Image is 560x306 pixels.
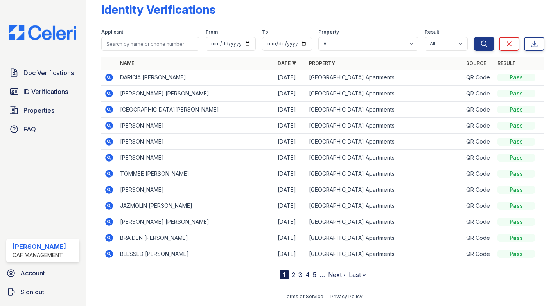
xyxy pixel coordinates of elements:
[298,271,302,279] a: 3
[497,60,516,66] a: Result
[117,182,274,198] td: [PERSON_NAME]
[306,86,463,102] td: [GEOGRAPHIC_DATA] Apartments
[306,70,463,86] td: [GEOGRAPHIC_DATA] Apartments
[275,102,306,118] td: [DATE]
[292,271,295,279] a: 2
[117,198,274,214] td: JAZMOLIN [PERSON_NAME]
[313,271,316,279] a: 5
[23,68,74,77] span: Doc Verifications
[463,246,494,262] td: QR Code
[101,37,199,51] input: Search by name or phone number
[463,86,494,102] td: QR Code
[497,170,535,178] div: Pass
[463,214,494,230] td: QR Code
[262,29,268,35] label: To
[23,87,68,96] span: ID Verifications
[275,118,306,134] td: [DATE]
[101,29,123,35] label: Applicant
[275,182,306,198] td: [DATE]
[330,293,363,299] a: Privacy Policy
[117,150,274,166] td: [PERSON_NAME]
[275,150,306,166] td: [DATE]
[497,154,535,162] div: Pass
[463,166,494,182] td: QR Code
[20,268,45,278] span: Account
[497,202,535,210] div: Pass
[6,65,79,81] a: Doc Verifications
[497,138,535,146] div: Pass
[306,246,463,262] td: [GEOGRAPHIC_DATA] Apartments
[6,103,79,118] a: Properties
[117,118,274,134] td: [PERSON_NAME]
[275,246,306,262] td: [DATE]
[117,214,274,230] td: [PERSON_NAME] [PERSON_NAME]
[326,293,328,299] div: |
[23,106,54,115] span: Properties
[463,70,494,86] td: QR Code
[497,234,535,242] div: Pass
[6,121,79,137] a: FAQ
[275,230,306,246] td: [DATE]
[463,118,494,134] td: QR Code
[101,2,215,16] div: Identity Verifications
[463,198,494,214] td: QR Code
[306,198,463,214] td: [GEOGRAPHIC_DATA] Apartments
[425,29,439,35] label: Result
[117,70,274,86] td: DARICIA [PERSON_NAME]
[275,134,306,150] td: [DATE]
[306,182,463,198] td: [GEOGRAPHIC_DATA] Apartments
[349,271,366,279] a: Last »
[275,214,306,230] td: [DATE]
[280,270,289,279] div: 1
[275,86,306,102] td: [DATE]
[278,60,296,66] a: Date ▼
[117,86,274,102] td: [PERSON_NAME] [PERSON_NAME]
[306,230,463,246] td: [GEOGRAPHIC_DATA] Apartments
[275,198,306,214] td: [DATE]
[206,29,218,35] label: From
[117,134,274,150] td: [PERSON_NAME]
[497,186,535,194] div: Pass
[117,230,274,246] td: BRAIDEN [PERSON_NAME]
[3,284,83,300] a: Sign out
[306,150,463,166] td: [GEOGRAPHIC_DATA] Apartments
[275,70,306,86] td: [DATE]
[463,102,494,118] td: QR Code
[463,150,494,166] td: QR Code
[306,118,463,134] td: [GEOGRAPHIC_DATA] Apartments
[306,166,463,182] td: [GEOGRAPHIC_DATA] Apartments
[117,102,274,118] td: [GEOGRAPHIC_DATA][PERSON_NAME]
[120,60,134,66] a: Name
[23,124,36,134] span: FAQ
[306,134,463,150] td: [GEOGRAPHIC_DATA] Apartments
[6,84,79,99] a: ID Verifications
[319,270,325,279] span: …
[309,60,335,66] a: Property
[497,122,535,130] div: Pass
[20,287,44,297] span: Sign out
[497,74,535,81] div: Pass
[463,230,494,246] td: QR Code
[13,242,66,251] div: [PERSON_NAME]
[275,166,306,182] td: [DATE]
[13,251,66,259] div: CAF Management
[463,134,494,150] td: QR Code
[117,246,274,262] td: BLESSED [PERSON_NAME]
[466,60,486,66] a: Source
[305,271,310,279] a: 4
[306,102,463,118] td: [GEOGRAPHIC_DATA] Apartments
[497,250,535,258] div: Pass
[306,214,463,230] td: [GEOGRAPHIC_DATA] Apartments
[497,90,535,97] div: Pass
[117,166,274,182] td: TOMMEE [PERSON_NAME]
[463,182,494,198] td: QR Code
[3,265,83,281] a: Account
[284,293,323,299] a: Terms of Service
[318,29,339,35] label: Property
[3,25,83,40] img: CE_Logo_Blue-a8612792a0a2168367f1c8372b55b34899dd931a85d93a1a3d3e32e68fde9ad4.png
[328,271,346,279] a: Next ›
[497,106,535,113] div: Pass
[497,218,535,226] div: Pass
